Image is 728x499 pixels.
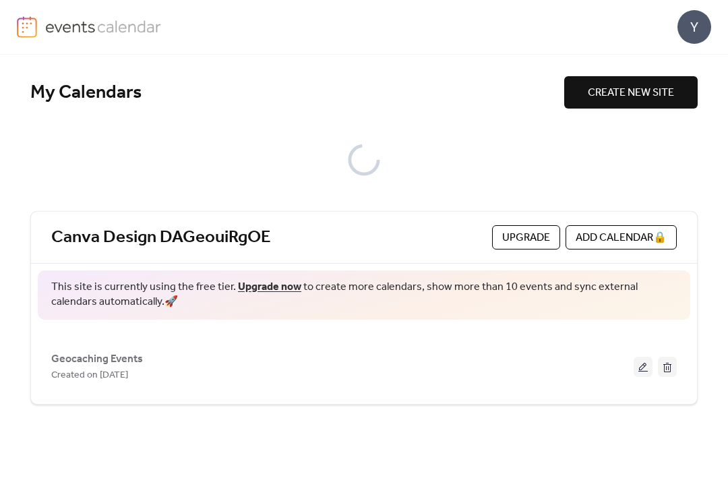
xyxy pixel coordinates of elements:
[564,76,698,109] button: CREATE NEW SITE
[492,225,560,249] button: Upgrade
[51,355,143,363] a: Geocaching Events
[51,280,677,310] span: This site is currently using the free tier. to create more calendars, show more than 10 events an...
[51,227,271,249] a: Canva Design DAGeouiRgOE
[238,276,301,297] a: Upgrade now
[17,16,37,38] img: logo
[45,16,162,36] img: logo-type
[51,368,128,384] span: Created on [DATE]
[30,81,564,105] div: My Calendars
[588,85,674,101] span: CREATE NEW SITE
[677,10,711,44] div: Y
[51,351,143,368] span: Geocaching Events
[502,230,550,246] span: Upgrade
